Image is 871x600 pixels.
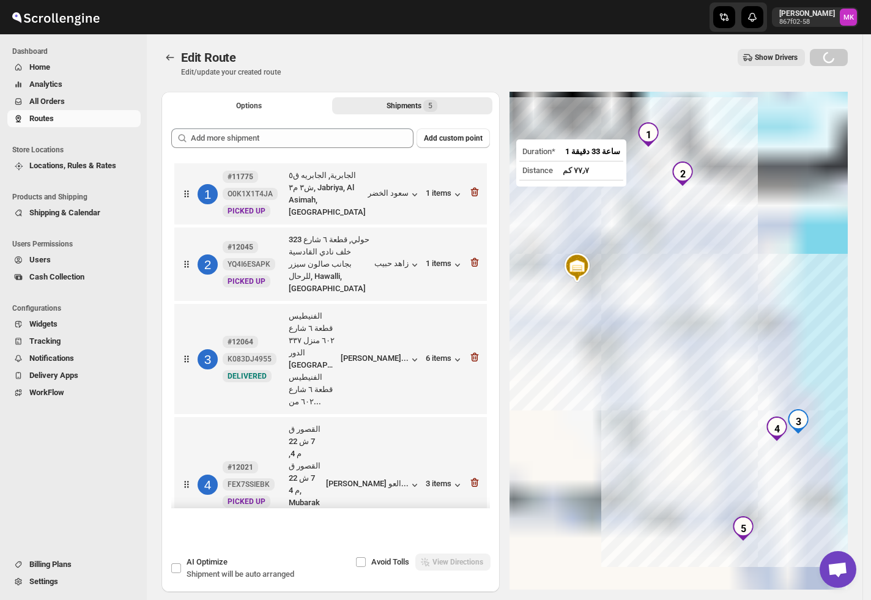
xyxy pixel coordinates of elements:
span: Configurations [12,303,141,313]
div: 3#12064K083DJ4955NewDELIVEREDالفنيطيس قطعة ٦ شارع ٦٠٢ منزل ٣٣٧ الدور [GEOGRAPHIC_DATA], الفنيطيس ... [174,304,487,414]
span: Analytics [29,80,62,89]
span: Mostafa Khalifa [840,9,857,26]
input: Add more shipment [191,128,413,148]
div: 1 [198,184,218,204]
span: Shipment will be auto arranged [187,569,294,579]
span: Home [29,62,50,72]
span: Options [236,101,262,111]
button: 6 items [426,354,464,366]
button: Show Drivers [738,49,805,66]
b: #12021 [228,463,253,472]
span: Settings [29,577,58,586]
div: 3 [198,349,218,369]
button: All Orders [7,93,141,110]
span: Routes [29,114,54,123]
button: 1 items [426,259,464,271]
button: [PERSON_NAME] العو... [326,479,421,491]
div: الجابرية, الجابريه ق٥ ش٣ م٣, Jabriya, Al Asimah, [GEOGRAPHIC_DATA] [289,169,363,218]
span: Duration* [522,147,555,156]
span: Cash Collection [29,272,84,281]
button: Notifications [7,350,141,367]
span: Locations, Rules & Rates [29,161,116,170]
button: زاهد حبيب [374,259,421,271]
button: Routes [7,110,141,127]
div: 1#11775O0K1X1T4JANewPICKED UPالجابرية, الجابريه ق٥ ش٣ م٣, Jabriya, Al Asimah, [GEOGRAPHIC_DATA]سع... [174,163,487,224]
b: #12064 [228,338,253,346]
div: 4#12021FEX7SSIEBKNewPICKED UPالقصور ق 7 ش 22 م 4, القصور ق 7 ش 22 م 4, Mubarak Al-Kabeer, [GEOGRA... [174,417,487,552]
button: Cash Collection [7,269,141,286]
button: Delivery Apps [7,367,141,384]
span: Users Permissions [12,239,141,249]
span: FEX7SSIEBK [228,480,270,489]
span: PICKED UP [228,207,265,215]
p: Edit/update your created route [181,67,281,77]
button: Add custom point [417,128,490,148]
div: [PERSON_NAME]... [341,354,409,363]
div: 5 [731,516,755,541]
span: Products and Shipping [12,192,141,202]
b: #12045 [228,243,253,251]
span: Show Drivers [755,53,798,62]
span: Shipping & Calendar [29,208,100,217]
span: Billing Plans [29,560,72,569]
div: Shipments [387,100,437,112]
img: ScrollEngine [10,2,102,32]
div: القصور ق 7 ش 22 م 4, القصور ق 7 ش 22 م 4, Mubarak Al-Kabeer, [GEOGRAPHIC_DATA] [289,423,321,546]
span: Add custom point [424,133,483,143]
p: [PERSON_NAME] [779,9,835,18]
p: 867f02-58 [779,18,835,26]
span: ٧٧٫٧ كم [563,166,589,175]
span: Users [29,255,51,264]
button: 1 items [426,188,464,201]
div: حولي, قطعة ٦ شارع 323 خلف نادي القادسية بجانب صالون سيزر للرحال, Hawalli, [GEOGRAPHIC_DATA] [289,234,369,295]
div: 2 [670,161,695,186]
span: Notifications [29,354,74,363]
div: Selected Shipments [161,119,500,513]
button: Users [7,251,141,269]
span: YQ4I6ESAPK [228,259,270,269]
button: Home [7,59,141,76]
span: O0K1X1T4JA [228,189,273,199]
button: Billing Plans [7,556,141,573]
b: #11775 [228,172,253,181]
span: 1 ساعة 33 دقيقة [565,147,620,156]
button: Tracking [7,333,141,350]
span: All Orders [29,97,65,106]
span: PICKED UP [228,277,265,286]
span: 5 [428,101,432,111]
button: User menu [772,7,858,27]
button: [PERSON_NAME]... [341,354,421,366]
button: سعود الخضر [368,188,421,201]
span: Avoid Tolls [371,557,409,566]
button: Settings [7,573,141,590]
span: K083DJ4955 [228,354,272,364]
div: دردشة مفتوحة [820,551,856,588]
span: Edit Route [181,50,236,65]
button: Widgets [7,316,141,333]
button: Analytics [7,76,141,93]
div: 2#12045YQ4I6ESAPKNewPICKED UPحولي, قطعة ٦ شارع 323 خلف نادي القادسية بجانب صالون سيزر للرحال, Haw... [174,228,487,301]
span: Distance [522,166,553,175]
span: Delivery Apps [29,371,78,380]
text: MK [843,13,854,21]
span: AI Optimize [187,557,228,566]
span: Dashboard [12,46,141,56]
button: Locations, Rules & Rates [7,157,141,174]
button: Selected Shipments [332,97,493,114]
span: WorkFlow [29,388,64,397]
div: 4 [198,475,218,495]
button: Shipping & Calendar [7,204,141,221]
button: All Route Options [169,97,330,114]
div: [PERSON_NAME] العو... [326,479,409,488]
div: 2 [198,254,218,275]
span: Store Locations [12,145,141,155]
span: Tracking [29,336,61,346]
button: WorkFlow [7,384,141,401]
button: 3 items [426,479,464,491]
